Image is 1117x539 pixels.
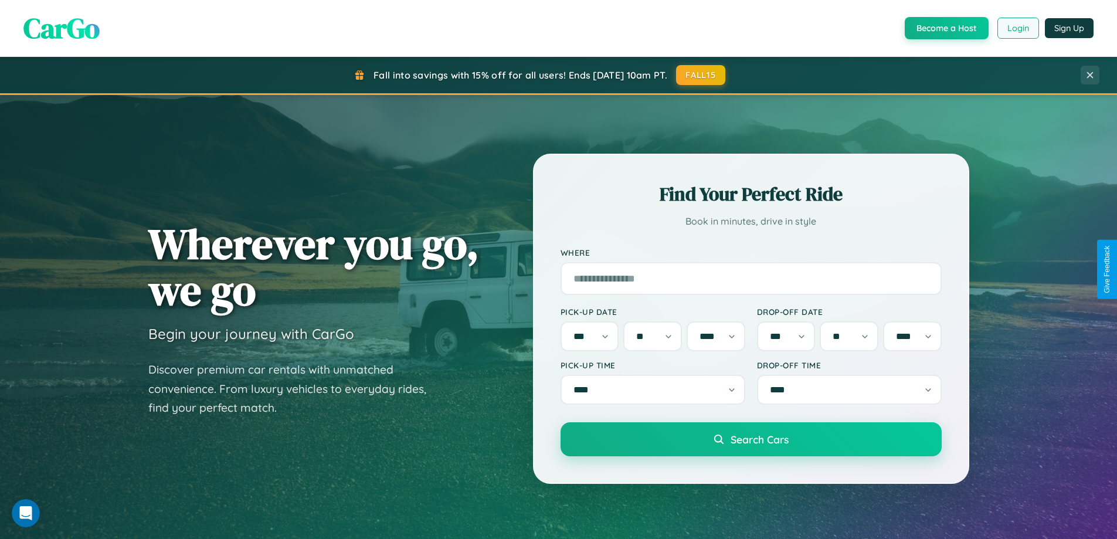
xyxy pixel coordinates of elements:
p: Book in minutes, drive in style [561,213,942,230]
button: Become a Host [905,17,989,39]
h3: Begin your journey with CarGo [148,325,354,343]
label: Drop-off Time [757,360,942,370]
h1: Wherever you go, we go [148,221,479,313]
label: Drop-off Date [757,307,942,317]
label: Pick-up Time [561,360,745,370]
div: Give Feedback [1103,246,1111,293]
span: Fall into savings with 15% off for all users! Ends [DATE] 10am PT. [374,69,667,81]
label: Where [561,248,942,257]
button: FALL15 [676,65,725,85]
label: Pick-up Date [561,307,745,317]
p: Discover premium car rentals with unmatched convenience. From luxury vehicles to everyday rides, ... [148,360,442,418]
button: Login [997,18,1039,39]
iframe: Intercom live chat [12,499,40,527]
button: Sign Up [1045,18,1094,38]
h2: Find Your Perfect Ride [561,181,942,207]
span: Search Cars [731,433,789,446]
span: CarGo [23,9,100,48]
button: Search Cars [561,422,942,456]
